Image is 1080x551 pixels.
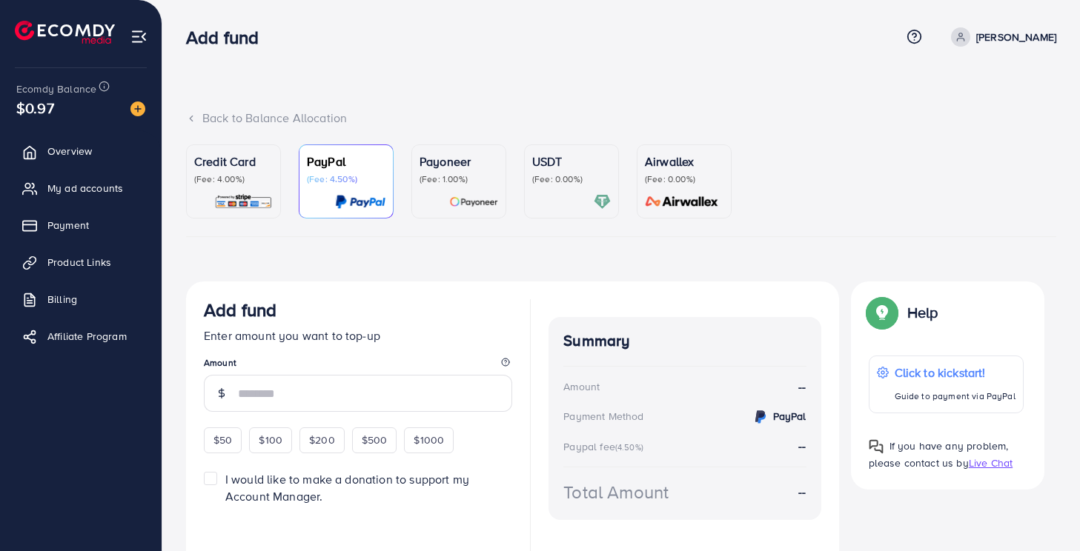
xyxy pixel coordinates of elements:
[362,433,388,447] span: $500
[130,28,148,45] img: menu
[945,27,1056,47] a: [PERSON_NAME]
[204,299,276,321] h3: Add fund
[414,433,444,447] span: $1000
[335,193,385,210] img: card
[449,193,498,210] img: card
[214,193,273,210] img: card
[11,321,150,351] a: Affiliate Program
[907,304,938,321] p: Help
[969,455,1013,470] span: Live Chat
[11,284,150,314] a: Billing
[798,378,806,395] strong: --
[563,332,806,350] h4: Summary
[1017,484,1069,540] iframe: Chat
[225,471,469,504] span: I would like to make a donation to support my Account Manager.
[640,193,723,210] img: card
[194,173,273,185] p: (Fee: 4.00%)
[895,364,1016,381] p: Click to kickstart!
[47,144,92,158] span: Overview
[869,439,884,454] img: Popup guide
[773,409,806,424] strong: PayPal
[798,438,806,454] strong: --
[563,379,600,394] div: Amount
[47,255,111,270] span: Product Links
[594,193,611,210] img: card
[798,484,806,501] strong: --
[11,210,150,240] a: Payment
[204,356,512,375] legend: Amount
[47,292,77,307] span: Billing
[16,97,54,118] span: $0.97
[532,173,611,185] p: (Fee: 0.00%)
[47,329,127,344] span: Affiliate Program
[15,21,115,44] img: logo
[532,153,611,170] p: USDT
[186,110,1056,127] div: Back to Balance Allocation
[869,438,1009,470] span: If you have any problem, please contact us by
[11,136,150,166] a: Overview
[16,81,96,96] span: Ecomdy Balance
[194,153,273,170] p: Credit Card
[563,409,643,424] div: Payment Method
[213,433,232,447] span: $50
[645,153,723,170] p: Airwallex
[869,299,895,326] img: Popup guide
[11,247,150,277] a: Product Links
[130,101,145,116] img: image
[204,327,512,344] p: Enter amount you want to top-up
[615,441,643,453] small: (4.50%)
[259,433,282,447] span: $100
[645,173,723,185] p: (Fee: 0.00%)
[420,153,498,170] p: Payoneer
[307,173,385,185] p: (Fee: 4.50%)
[976,28,1056,46] p: [PERSON_NAME]
[895,387,1016,405] p: Guide to payment via PayPal
[307,153,385,170] p: PayPal
[11,173,150,203] a: My ad accounts
[47,218,89,233] span: Payment
[563,479,669,505] div: Total Amount
[563,439,648,454] div: Paypal fee
[47,181,123,196] span: My ad accounts
[309,433,335,447] span: $200
[186,27,271,48] h3: Add fund
[420,173,498,185] p: (Fee: 1.00%)
[752,408,769,426] img: credit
